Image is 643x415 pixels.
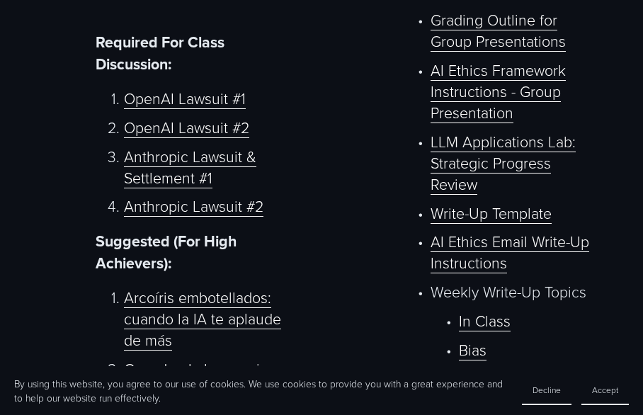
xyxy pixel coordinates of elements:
[431,59,566,123] a: AI Ethics Framework Instructions - Group Presentation
[592,384,618,396] span: Accept
[533,384,561,396] span: Decline
[124,146,256,188] a: Anthropic Lawsuit & Settlement #1
[431,203,552,224] a: Write-Up Template
[124,287,281,351] a: Arcoíris embotellados: cuando la IA te aplaude de más
[459,310,511,331] a: In Class
[431,281,598,302] p: Weekly Write-Up Topics
[459,339,486,360] a: Bias
[124,195,263,217] a: Anthropic Lawsuit #2
[431,131,576,195] a: LLM Applications Lab: Strategic Progress Review
[14,377,508,404] p: By using this website, you agree to our use of cookies. We use cookies to provide you with a grea...
[96,31,228,75] strong: Required For Class Discussion:
[431,9,566,52] a: Grading Outline for Group Presentations
[522,376,571,405] button: Decline
[96,230,240,274] strong: Suggested (For High Achievers):
[431,231,589,273] a: AI Ethics Email Write-Up Instructions
[581,376,629,405] button: Accept
[124,117,249,138] a: OpenAI Lawsuit #2
[124,88,246,109] a: OpenAI Lawsuit #1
